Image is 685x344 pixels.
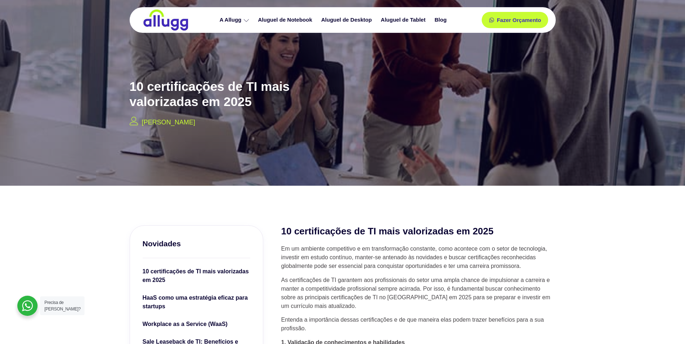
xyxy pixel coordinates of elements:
[142,9,189,31] img: locação de TI é Allugg
[377,14,431,26] a: Aluguel de Tablet
[143,267,250,286] a: 10 certificações de TI mais valorizadas em 2025
[143,320,250,330] a: Workplace as a Service (WaaS)
[130,79,361,109] h2: 10 certificações de TI mais valorizadas em 2025
[281,316,556,333] p: Entenda a importância dessas certificações e de que maneira elas podem trazer benefícios para a s...
[216,14,255,26] a: A Allugg
[431,14,452,26] a: Blog
[281,244,556,270] p: Em um ambiente competitivo e em transformação constante, como acontece com o setor de tecnologia,...
[497,17,541,23] span: Fazer Orçamento
[142,118,195,127] p: [PERSON_NAME]
[281,276,556,310] p: As certificações de TI garantem aos profissionais do setor uma ampla chance de impulsionar a carr...
[143,294,250,313] a: HaaS como uma estratégia eficaz para startups
[281,225,556,238] h2: 10 certificações de TI mais valorizadas em 2025
[318,14,377,26] a: Aluguel de Desktop
[44,300,81,312] span: Precisa de [PERSON_NAME]?
[482,12,549,28] a: Fazer Orçamento
[143,238,250,249] h3: Novidades
[255,14,318,26] a: Aluguel de Notebook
